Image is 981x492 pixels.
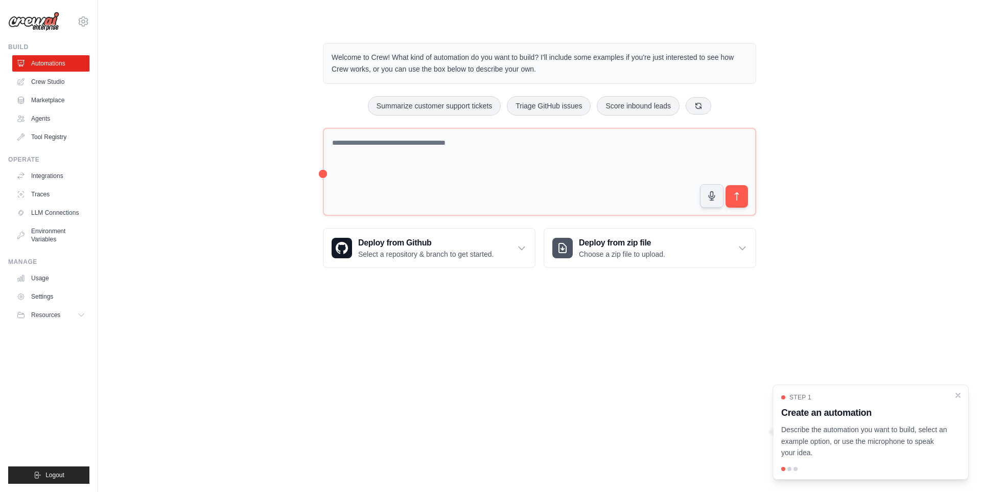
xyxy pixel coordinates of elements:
span: Logout [45,471,64,479]
a: Automations [12,55,89,72]
div: Build [8,43,89,51]
p: Welcome to Crew! What kind of automation do you want to build? I'll include some examples if you'... [332,52,748,75]
a: Environment Variables [12,223,89,248]
h3: Deploy from zip file [579,237,665,249]
a: Crew Studio [12,74,89,90]
button: Close walkthrough [954,391,962,399]
a: Traces [12,186,89,203]
a: Usage [12,270,89,286]
button: Logout [8,466,89,484]
a: LLM Connections [12,205,89,221]
a: Marketplace [12,92,89,108]
a: Integrations [12,168,89,184]
button: Triage GitHub issues [507,96,591,116]
button: Resources [12,307,89,323]
p: Choose a zip file to upload. [579,249,665,259]
h3: Deploy from Github [358,237,494,249]
a: Settings [12,288,89,305]
span: Resources [31,311,60,319]
div: Manage [8,258,89,266]
button: Score inbound leads [597,96,680,116]
h3: Create an automation [781,406,948,420]
div: Operate [8,155,89,164]
span: Step 1 [789,393,811,401]
a: Agents [12,110,89,127]
button: Summarize customer support tickets [368,96,501,116]
p: Select a repository & branch to get started. [358,249,494,259]
p: Describe the automation you want to build, select an example option, or use the microphone to spe... [781,424,948,459]
a: Tool Registry [12,129,89,145]
img: Logo [8,12,59,31]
